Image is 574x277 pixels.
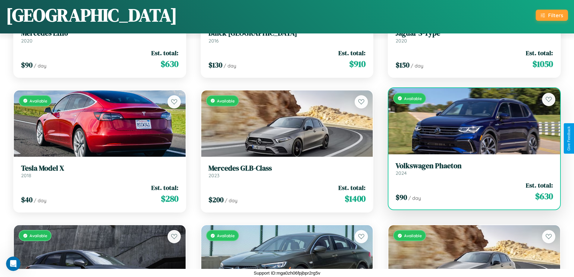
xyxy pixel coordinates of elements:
h3: Buick [GEOGRAPHIC_DATA] [209,29,366,38]
span: 2023 [209,172,219,178]
a: Volkswagen Phaeton2024 [396,162,553,176]
span: 2024 [396,170,407,176]
span: Est. total: [526,181,553,190]
span: Est. total: [338,49,365,57]
a: Jaguar S-Type2020 [396,29,553,44]
span: Available [217,98,235,103]
span: 2016 [209,38,219,44]
span: $ 150 [396,60,409,70]
span: $ 200 [209,195,224,205]
h1: [GEOGRAPHIC_DATA] [6,3,177,27]
span: / day [34,197,46,203]
span: Est. total: [151,183,178,192]
a: Buick [GEOGRAPHIC_DATA]2016 [209,29,366,44]
h3: Volkswagen Phaeton [396,162,553,170]
span: 2020 [396,38,407,44]
span: $ 1050 [532,58,553,70]
div: Filters [548,12,563,18]
span: Available [217,233,235,238]
a: Mercedes GLB-Class2023 [209,164,366,179]
h3: Mercedes GLB-Class [209,164,366,173]
h3: Tesla Model X [21,164,178,173]
span: Available [30,98,47,103]
div: Give Feedback [567,126,571,151]
span: $ 40 [21,195,33,205]
span: Available [404,233,422,238]
span: $ 130 [209,60,222,70]
span: $ 630 [535,190,553,202]
span: / day [34,63,46,69]
span: $ 1400 [345,193,365,205]
p: Support ID: mga0zh06fpjbpr2rg5v [254,269,320,277]
span: $ 90 [396,192,407,202]
h3: Jaguar S-Type [396,29,553,38]
span: / day [408,195,421,201]
span: / day [224,63,236,69]
span: Est. total: [151,49,178,57]
span: Available [404,96,422,101]
span: $ 910 [349,58,365,70]
span: / day [225,197,237,203]
span: 2020 [21,38,33,44]
iframe: Intercom live chat [6,257,20,271]
span: Est. total: [338,183,365,192]
span: 2018 [21,172,31,178]
a: Mercedes L11162020 [21,29,178,44]
span: Est. total: [526,49,553,57]
span: / day [411,63,423,69]
h3: Mercedes L1116 [21,29,178,38]
span: $ 280 [161,193,178,205]
span: $ 630 [161,58,178,70]
button: Filters [536,10,568,21]
span: $ 90 [21,60,33,70]
span: Available [30,233,47,238]
a: Tesla Model X2018 [21,164,178,179]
